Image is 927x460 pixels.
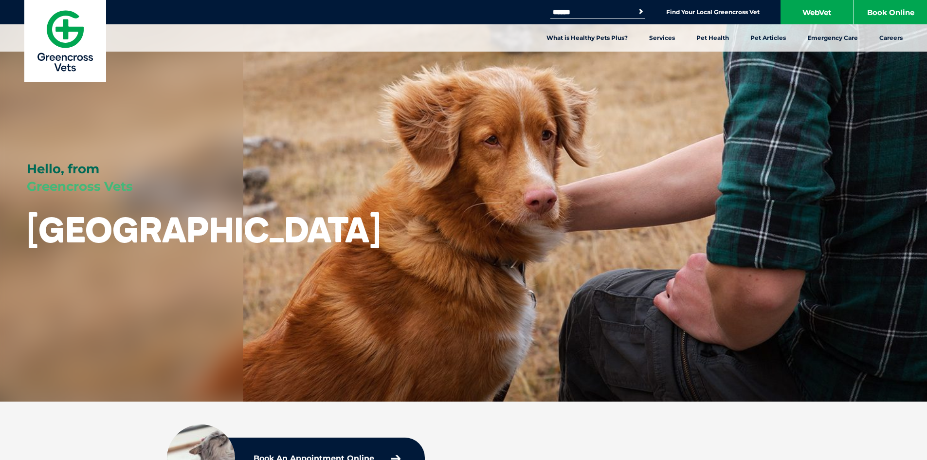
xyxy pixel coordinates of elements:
button: Search [636,7,646,17]
a: Find Your Local Greencross Vet [666,8,760,16]
h1: [GEOGRAPHIC_DATA] [27,210,381,249]
span: Greencross Vets [27,179,133,194]
a: Careers [869,24,913,52]
a: Services [638,24,686,52]
a: Emergency Care [797,24,869,52]
a: Pet Articles [740,24,797,52]
a: Pet Health [686,24,740,52]
a: What is Healthy Pets Plus? [536,24,638,52]
span: Hello, from [27,161,99,177]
